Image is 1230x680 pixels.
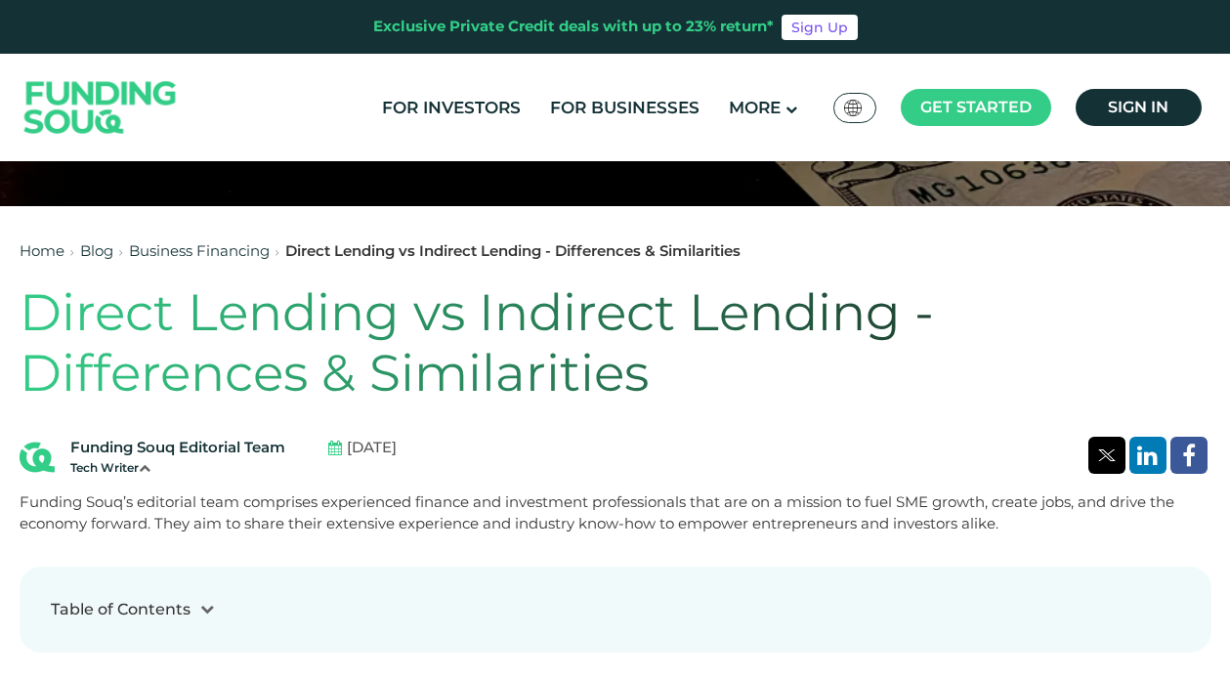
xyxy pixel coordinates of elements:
img: Blog Author [20,440,55,475]
span: Sign in [1108,98,1168,116]
span: [DATE] [347,437,397,459]
span: Get started [920,98,1032,116]
span: More [729,98,781,117]
a: For Businesses [545,92,704,124]
a: Sign in [1076,89,1202,126]
a: For Investors [377,92,526,124]
div: Direct Lending vs Indirect Lending - Differences & Similarities [285,240,741,263]
div: Funding Souq’s editorial team comprises experienced finance and investment professionals that are... [20,491,1211,535]
div: Tech Writer [70,459,285,477]
div: Table of Contents [51,598,191,621]
img: twitter [1098,449,1116,461]
a: Sign Up [782,15,858,40]
a: Home [20,241,64,260]
div: Funding Souq Editorial Team [70,437,285,459]
img: Logo [5,59,196,157]
a: Blog [80,241,113,260]
div: Exclusive Private Credit deals with up to 23% return* [373,16,774,38]
img: SA Flag [844,100,862,116]
h1: Direct Lending vs Indirect Lending - Differences & Similarities [20,282,1211,404]
a: Business Financing [129,241,270,260]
